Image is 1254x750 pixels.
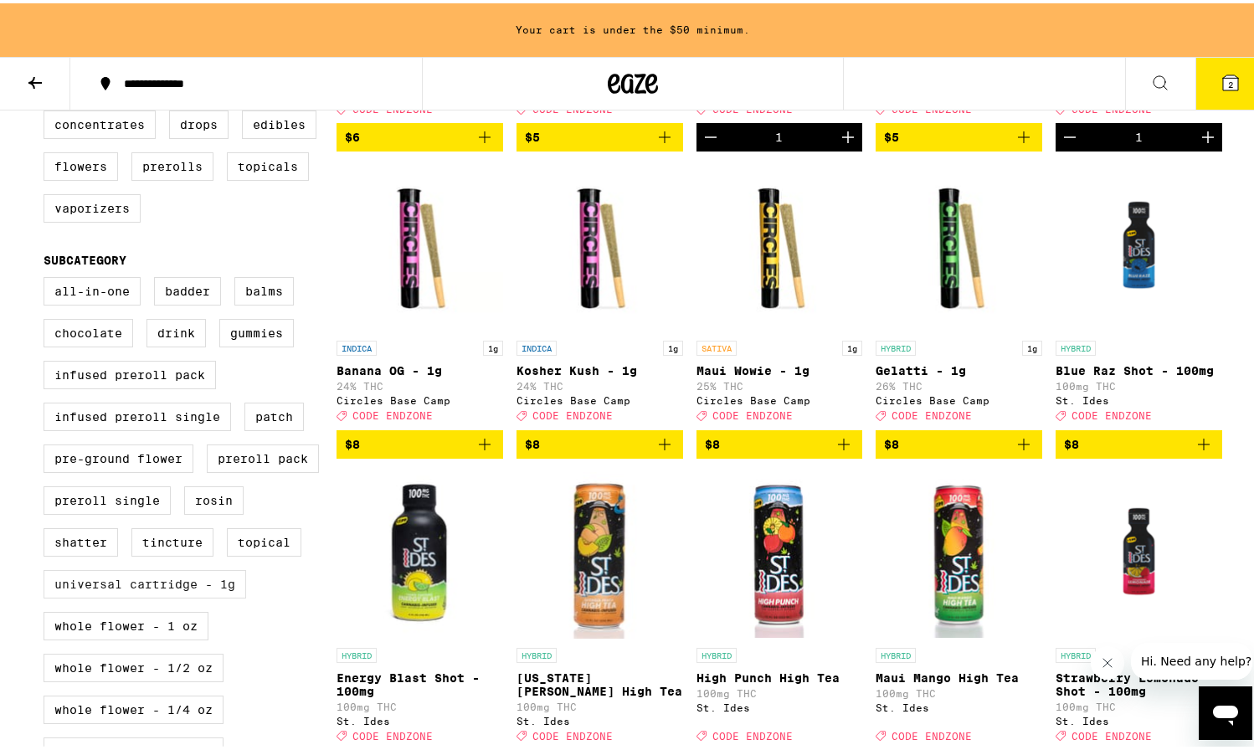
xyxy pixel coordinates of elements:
label: Rosin [184,483,244,511]
a: Open page for High Punch High Tea from St. Ides [696,469,863,747]
p: 1g [483,337,503,352]
div: Circles Base Camp [337,392,503,403]
p: 100mg THC [876,685,1042,696]
p: HYBRID [337,645,377,660]
span: CODE ENDZONE [1072,408,1152,419]
img: St. Ides - Georgia Peach High Tea [517,469,683,636]
span: $8 [705,434,720,448]
label: Tincture [131,525,213,553]
div: Circles Base Camp [876,392,1042,403]
button: Decrement [1056,120,1084,148]
span: $8 [1064,434,1079,448]
label: Universal Cartridge - 1g [44,567,246,595]
div: St. Ides [1056,712,1222,723]
p: Maui Mango High Tea [876,668,1042,681]
div: St. Ides [517,712,683,723]
span: $5 [525,127,540,141]
label: Drops [169,107,229,136]
div: 1 [775,127,783,141]
label: Preroll Pack [207,441,319,470]
img: Circles Base Camp - Gelatti - 1g [876,162,1042,329]
img: Circles Base Camp - Maui Wowie - 1g [696,162,863,329]
span: $8 [345,434,360,448]
label: Infused Preroll Single [44,399,231,428]
button: Add to bag [876,120,1042,148]
button: Decrement [696,120,725,148]
span: $8 [525,434,540,448]
span: CODE ENDZONE [712,408,793,419]
label: Whole Flower - 1/4 oz [44,692,224,721]
p: 100mg THC [696,685,863,696]
p: Blue Raz Shot - 100mg [1056,361,1222,374]
a: Open page for Maui Mango High Tea from St. Ides [876,469,1042,747]
label: Badder [154,274,221,302]
button: Increment [1194,120,1222,148]
label: Topicals [227,149,309,177]
iframe: Close message [1091,643,1124,676]
div: St. Ides [1056,392,1222,403]
img: St. Ides - Blue Raz Shot - 100mg [1056,162,1222,329]
a: Open page for Gelatti - 1g from Circles Base Camp [876,162,1042,426]
button: Add to bag [696,427,863,455]
p: High Punch High Tea [696,668,863,681]
p: Strawberry Lemonade Shot - 100mg [1056,668,1222,695]
p: Gelatti - 1g [876,361,1042,374]
div: St. Ides [337,712,503,723]
p: Banana OG - 1g [337,361,503,374]
p: 1g [1022,337,1042,352]
span: $8 [884,434,899,448]
div: St. Ides [696,699,863,710]
p: INDICA [517,337,557,352]
a: Open page for Blue Raz Shot - 100mg from St. Ides [1056,162,1222,426]
button: Increment [834,120,862,148]
p: HYBRID [696,645,737,660]
p: 100mg THC [337,698,503,709]
p: HYBRID [1056,645,1096,660]
p: HYBRID [517,645,557,660]
a: Open page for Strawberry Lemonade Shot - 100mg from St. Ides [1056,469,1222,747]
p: 1g [663,337,683,352]
p: 24% THC [517,378,683,388]
p: 100mg THC [1056,378,1222,388]
a: Open page for Kosher Kush - 1g from Circles Base Camp [517,162,683,426]
span: CODE ENDZONE [532,408,613,419]
label: Drink [146,316,206,344]
p: SATIVA [696,337,737,352]
img: St. Ides - High Punch High Tea [696,469,863,636]
label: Concentrates [44,107,156,136]
div: Circles Base Camp [517,392,683,403]
img: St. Ides - Energy Blast Shot - 100mg [337,469,503,636]
label: Shatter [44,525,118,553]
a: Open page for Maui Wowie - 1g from Circles Base Camp [696,162,863,426]
button: Add to bag [337,120,503,148]
label: Prerolls [131,149,213,177]
span: $5 [884,127,899,141]
span: CODE ENDZONE [892,408,972,419]
img: St. Ides - Strawberry Lemonade Shot - 100mg [1056,469,1222,636]
span: CODE ENDZONE [352,727,433,738]
p: INDICA [337,337,377,352]
span: CODE ENDZONE [352,408,433,419]
button: Add to bag [517,120,683,148]
label: Edibles [242,107,316,136]
label: Topical [227,525,301,553]
div: Circles Base Camp [696,392,863,403]
p: 100mg THC [1056,698,1222,709]
img: Circles Base Camp - Kosher Kush - 1g [517,162,683,329]
a: Open page for Energy Blast Shot - 100mg from St. Ides [337,469,503,747]
a: Open page for Banana OG - 1g from Circles Base Camp [337,162,503,426]
p: HYBRID [876,337,916,352]
span: CODE ENDZONE [532,727,613,738]
iframe: Message from company [1131,640,1252,676]
p: HYBRID [1056,337,1096,352]
p: [US_STATE][PERSON_NAME] High Tea [517,668,683,695]
a: Open page for Georgia Peach High Tea from St. Ides [517,469,683,747]
p: Energy Blast Shot - 100mg [337,668,503,695]
button: Add to bag [517,427,683,455]
label: Pre-ground Flower [44,441,193,470]
label: Whole Flower - 1/2 oz [44,650,224,679]
label: Chocolate [44,316,133,344]
span: CODE ENDZONE [1072,727,1152,738]
span: $6 [345,127,360,141]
